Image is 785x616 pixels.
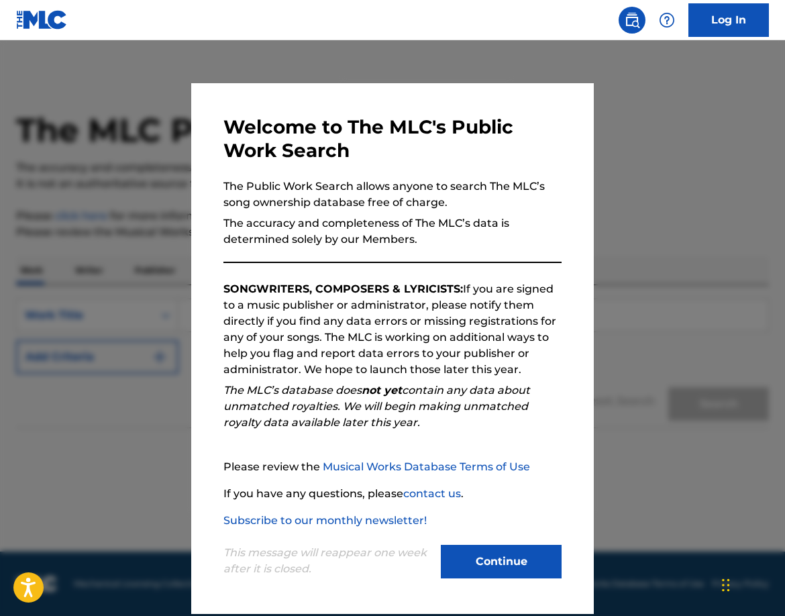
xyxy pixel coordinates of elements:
div: Drag [722,565,730,605]
p: The Public Work Search allows anyone to search The MLC’s song ownership database free of charge. [223,178,562,211]
p: If you are signed to a music publisher or administrator, please notify them directly if you find ... [223,281,562,378]
p: This message will reappear one week after it is closed. [223,545,433,577]
img: search [624,12,640,28]
div: Help [653,7,680,34]
strong: not yet [362,384,402,397]
a: Musical Works Database Terms of Use [323,460,530,473]
button: Continue [441,545,562,578]
a: Public Search [619,7,645,34]
p: The accuracy and completeness of The MLC’s data is determined solely by our Members. [223,215,562,248]
a: Subscribe to our monthly newsletter! [223,514,427,527]
img: help [659,12,675,28]
a: contact us [403,487,461,500]
em: The MLC’s database does contain any data about unmatched royalties. We will begin making unmatche... [223,384,530,429]
strong: SONGWRITERS, COMPOSERS & LYRICISTS: [223,283,463,295]
img: MLC Logo [16,10,68,30]
p: Please review the [223,459,562,475]
iframe: Chat Widget [718,552,785,616]
p: If you have any questions, please . [223,486,562,502]
h3: Welcome to The MLC's Public Work Search [223,115,562,162]
a: Log In [688,3,769,37]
